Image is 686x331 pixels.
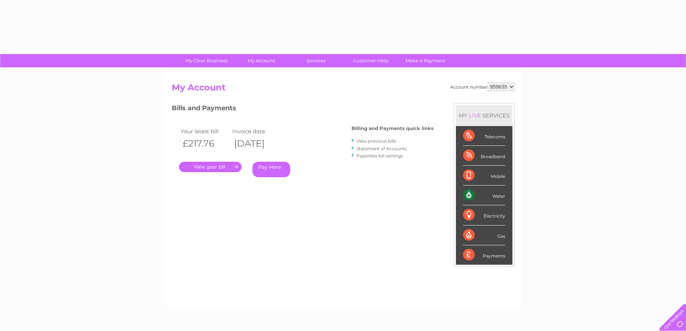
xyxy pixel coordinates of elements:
div: Electricity [463,205,505,225]
div: MY SERVICES [456,105,512,126]
div: Payments [463,245,505,265]
a: . [179,162,242,172]
h2: My Account [172,82,515,96]
div: Telecoms [463,126,505,146]
div: Gas [463,225,505,245]
th: [DATE] [230,136,282,151]
a: Statement of Accounts [357,146,407,151]
h4: Billing and Payments quick links [351,126,434,131]
a: View previous bills [357,138,396,144]
a: Paperless bill settings [357,153,403,158]
th: £217.76 [179,136,231,151]
a: Pay Here [252,162,290,177]
td: Invoice date [230,126,282,136]
a: Make A Payment [396,54,455,67]
div: Broadband [463,146,505,166]
div: Account number [450,82,515,91]
div: Mobile [463,166,505,185]
div: Water [463,185,505,205]
h3: Bills and Payments [172,103,434,116]
td: Your latest bill [179,126,231,136]
a: My Clear Business [177,54,236,67]
div: LIVE [467,112,483,119]
a: Services [286,54,346,67]
a: My Account [232,54,291,67]
a: Customer Help [341,54,400,67]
